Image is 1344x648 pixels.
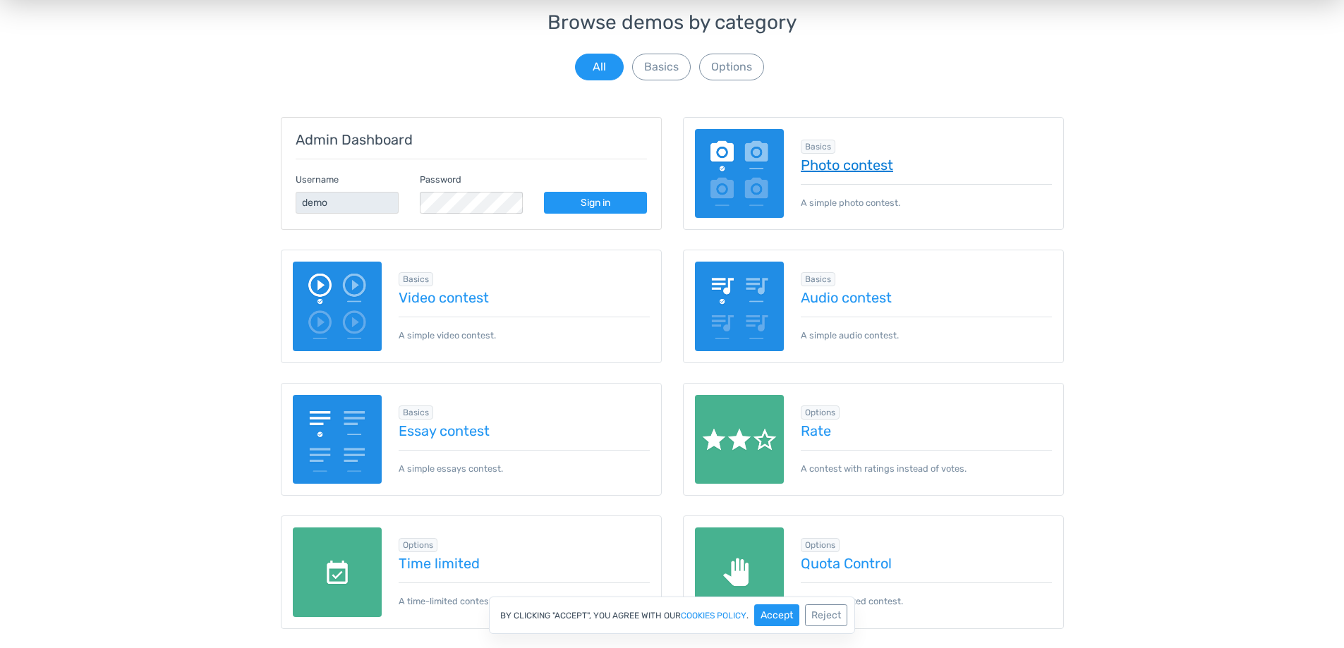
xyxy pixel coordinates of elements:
[399,405,433,420] span: Browse all in Basics
[399,290,650,305] a: Video contest
[754,604,799,626] button: Accept
[699,54,764,80] button: Options
[399,538,437,552] span: Browse all in Options
[801,157,1052,173] a: Photo contest
[399,317,650,342] p: A simple video contest.
[399,450,650,475] p: A simple essays contest.
[420,173,461,186] label: Password
[801,423,1052,439] a: Rate
[801,582,1052,608] p: A quota-limited contest.
[695,129,785,219] img: image-poll.png.webp
[399,272,433,286] span: Browse all in Basics
[544,192,647,214] a: Sign in
[695,527,785,617] img: quota-limited.png.webp
[296,173,339,186] label: Username
[801,184,1052,209] p: A simple photo contest.
[293,395,382,484] img: essay-contest.png.webp
[801,405,840,420] span: Browse all in Options
[293,527,382,617] img: date-limited.png.webp
[281,12,1064,34] h3: Browse demos by category
[399,556,650,571] a: Time limited
[801,538,840,552] span: Browse all in Options
[801,317,1052,342] p: A simple audio contest.
[575,54,624,80] button: All
[489,597,855,634] div: By clicking "Accept", you agree with our .
[801,556,1052,571] a: Quota Control
[695,395,785,484] img: rate.png.webp
[805,604,847,626] button: Reject
[801,450,1052,475] p: A contest with ratings instead of votes.
[801,272,835,286] span: Browse all in Basics
[632,54,691,80] button: Basics
[695,262,785,351] img: audio-poll.png.webp
[801,140,835,154] span: Browse all in Basics
[296,132,647,147] h5: Admin Dashboard
[399,582,650,608] p: A time-limited contest.
[681,611,746,620] a: cookies policy
[293,262,382,351] img: video-poll.png.webp
[801,290,1052,305] a: Audio contest
[399,423,650,439] a: Essay contest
